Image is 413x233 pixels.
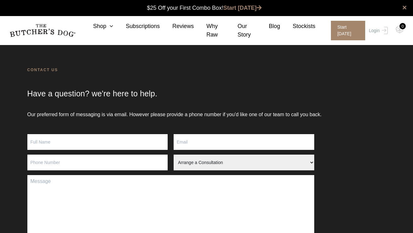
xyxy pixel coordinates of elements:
[27,134,168,150] input: Full Name
[256,22,280,31] a: Blog
[402,4,407,11] a: close
[27,67,386,89] h1: Contact Us
[27,111,386,134] p: Our preferred form of messaging is via email. However please provide a phone number if you'd like...
[113,22,160,31] a: Subscriptions
[280,22,315,31] a: Stockists
[223,5,262,11] a: Start [DATE]
[81,22,113,31] a: Shop
[27,155,168,170] input: Phone Number
[325,21,367,40] a: Start [DATE]
[160,22,194,31] a: Reviews
[367,21,388,40] a: Login
[399,23,406,29] div: 0
[225,22,256,39] a: Our Story
[194,22,225,39] a: Why Raw
[396,25,404,33] img: TBD_Cart-Empty.png
[331,21,365,40] span: Start [DATE]
[174,134,314,150] input: Email
[27,89,386,111] h2: Have a question? we're here to help.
